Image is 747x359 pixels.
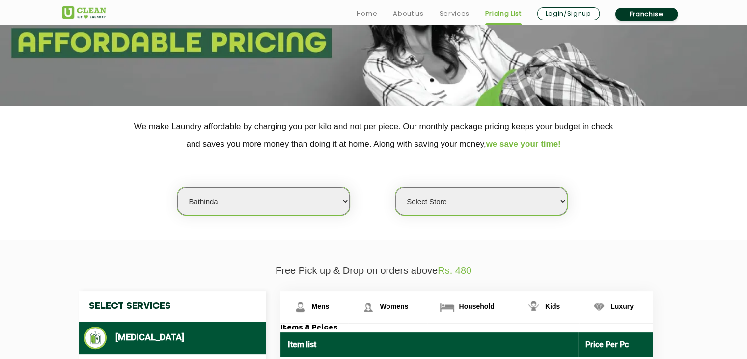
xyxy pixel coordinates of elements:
li: [MEDICAL_DATA] [84,327,261,349]
th: Price Per Pc [578,332,653,357]
a: About us [393,8,423,20]
span: Womens [380,302,408,310]
a: Services [439,8,469,20]
span: Rs. 480 [438,265,471,276]
h4: Select Services [79,291,266,322]
h3: Items & Prices [280,324,653,332]
a: Franchise [615,8,678,21]
img: Kids [525,299,542,316]
img: Mens [292,299,309,316]
a: Login/Signup [537,7,600,20]
img: Womens [360,299,377,316]
a: Pricing List [485,8,522,20]
a: Home [357,8,378,20]
img: Luxury [590,299,608,316]
span: Kids [545,302,560,310]
img: Household [439,299,456,316]
img: Dry Cleaning [84,327,107,349]
img: UClean Laundry and Dry Cleaning [62,6,106,19]
span: we save your time! [486,139,561,149]
span: Luxury [610,302,634,310]
p: We make Laundry affordable by charging you per kilo and not per piece. Our monthly package pricin... [62,118,686,152]
span: Household [459,302,494,310]
p: Free Pick up & Drop on orders above [62,265,686,276]
span: Mens [312,302,330,310]
th: Item list [280,332,579,357]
